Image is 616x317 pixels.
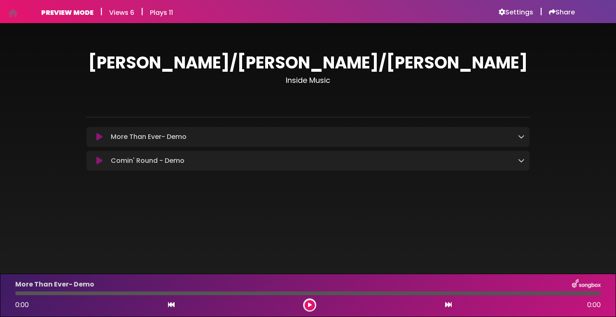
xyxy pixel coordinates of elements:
[150,9,173,16] h6: Plays 11
[141,7,143,16] h5: |
[109,9,134,16] h6: Views 6
[86,76,530,85] h3: Inside Music
[86,53,530,73] h1: [PERSON_NAME]/[PERSON_NAME]/[PERSON_NAME]
[540,7,542,16] h5: |
[499,8,533,16] a: Settings
[100,7,103,16] h5: |
[111,156,184,166] p: Comin' Round - Demo
[549,8,575,16] a: Share
[111,132,187,142] p: More Than Ever- Demo
[41,9,93,16] h6: PREVIEW MODE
